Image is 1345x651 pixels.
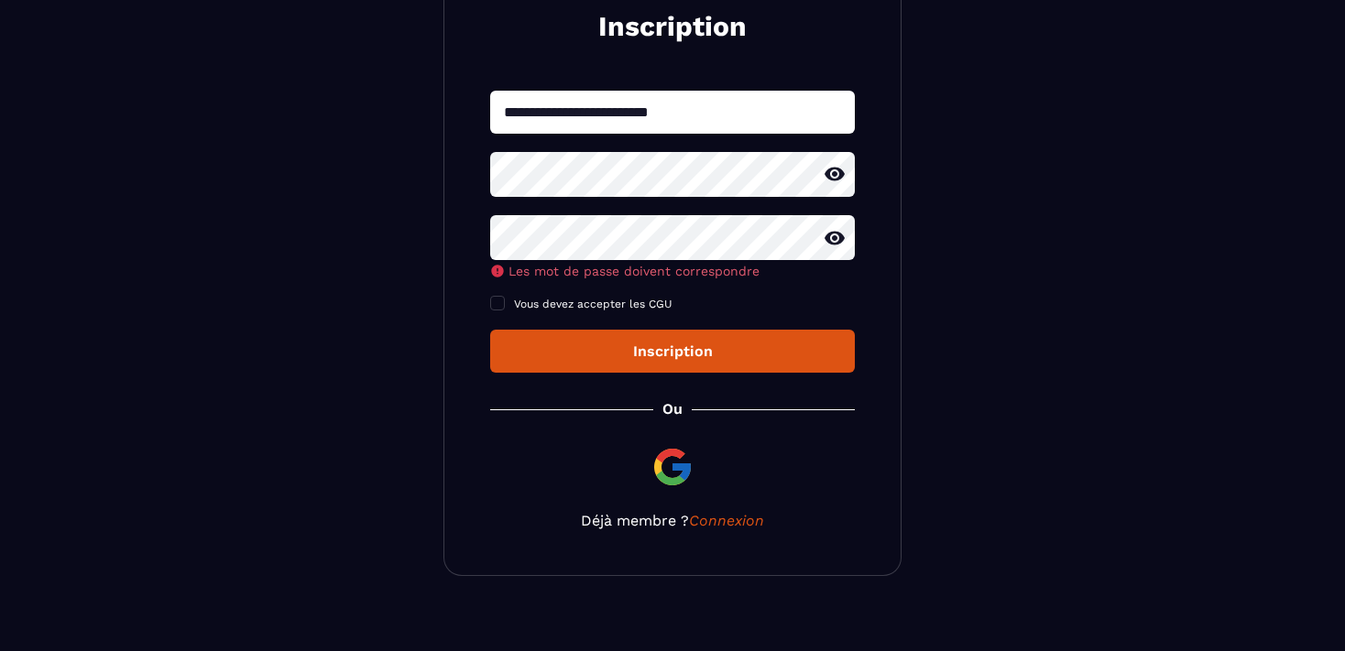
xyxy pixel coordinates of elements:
img: google [651,445,694,489]
p: Ou [662,400,683,418]
div: Inscription [505,342,840,360]
span: Vous devez accepter les CGU [514,298,672,310]
a: Connexion [689,512,764,529]
button: Inscription [490,330,855,373]
h2: Inscription [512,8,833,45]
span: Les mot de passe doivent correspondre [508,264,760,278]
p: Déjà membre ? [490,512,855,529]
